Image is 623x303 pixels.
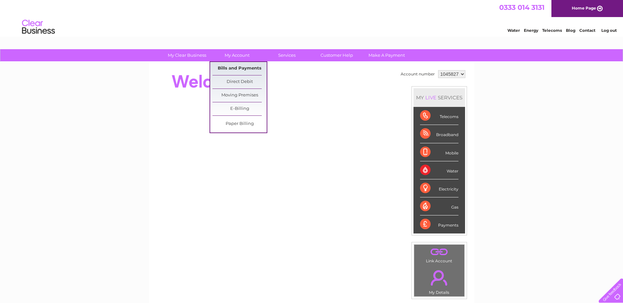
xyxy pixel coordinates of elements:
[566,28,575,33] a: Blog
[212,75,267,89] a: Direct Debit
[424,94,438,101] div: LIVE
[507,28,520,33] a: Water
[212,117,267,131] a: Paper Billing
[542,28,562,33] a: Telecoms
[414,244,465,265] td: Link Account
[414,265,465,297] td: My Details
[601,28,617,33] a: Log out
[420,215,458,233] div: Payments
[579,28,595,33] a: Contact
[22,17,55,37] img: logo.png
[310,49,364,61] a: Customer Help
[416,246,463,258] a: .
[360,49,414,61] a: Make A Payment
[524,28,538,33] a: Energy
[420,125,458,143] div: Broadband
[499,3,545,11] a: 0333 014 3131
[210,49,264,61] a: My Account
[260,49,314,61] a: Services
[413,88,465,107] div: MY SERVICES
[157,4,467,32] div: Clear Business is a trading name of Verastar Limited (registered in [GEOGRAPHIC_DATA] No. 3667643...
[416,266,463,289] a: .
[420,197,458,215] div: Gas
[420,143,458,161] div: Mobile
[420,179,458,197] div: Electricity
[420,107,458,125] div: Telecoms
[212,62,267,75] a: Bills and Payments
[212,102,267,115] a: E-Billing
[160,49,214,61] a: My Clear Business
[212,89,267,102] a: Moving Premises
[399,69,436,80] td: Account number
[420,161,458,179] div: Water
